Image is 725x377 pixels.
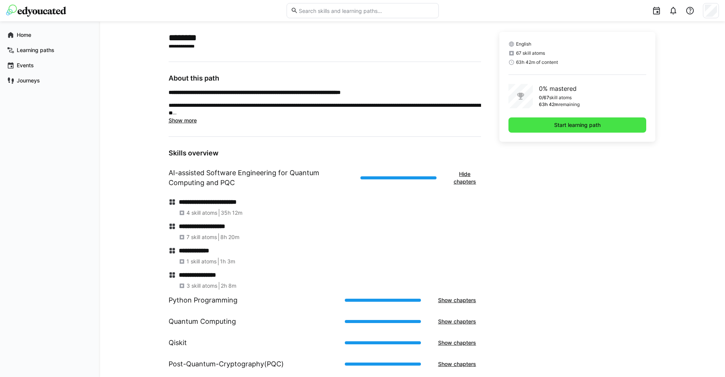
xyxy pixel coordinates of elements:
[516,41,531,47] span: English
[449,166,481,189] button: Hide chapters
[539,101,559,108] p: 63h 42m
[186,258,217,265] span: 1 skill atoms
[437,318,477,325] span: Show chapters
[169,149,481,157] h3: Skills overview
[539,95,549,101] p: 0/67
[508,117,647,133] button: Start learning path
[437,296,477,304] span: Show chapters
[169,117,197,124] span: Show more
[221,209,242,217] span: 35h 12m
[433,314,481,329] button: Show chapters
[169,317,236,326] h1: Quantum Computing
[169,168,354,188] h1: AI-assisted Software Engineering for Quantum Computing and PQC
[539,84,580,93] p: 0% mastered
[549,95,572,101] p: skill atoms
[453,170,477,185] span: Hide chapters
[186,282,217,290] span: 3 skill atoms
[186,209,217,217] span: 4 skill atoms
[437,339,477,347] span: Show chapters
[516,50,545,56] span: 67 skill atoms
[433,293,481,308] button: Show chapters
[221,282,236,290] span: 2h 8m
[169,295,237,305] h1: Python Programming
[220,233,239,241] span: 8h 20m
[186,233,217,241] span: 7 skill atoms
[433,356,481,372] button: Show chapters
[433,335,481,350] button: Show chapters
[516,59,558,65] span: 63h 42m of content
[169,359,284,369] h1: Post-Quantum-Cryptography(PQC)
[169,74,481,82] h3: About this path
[169,338,187,348] h1: Qiskit
[298,7,434,14] input: Search skills and learning paths…
[553,121,602,129] span: Start learning path
[220,258,235,265] span: 1h 3m
[559,101,580,108] p: remaining
[437,360,477,368] span: Show chapters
